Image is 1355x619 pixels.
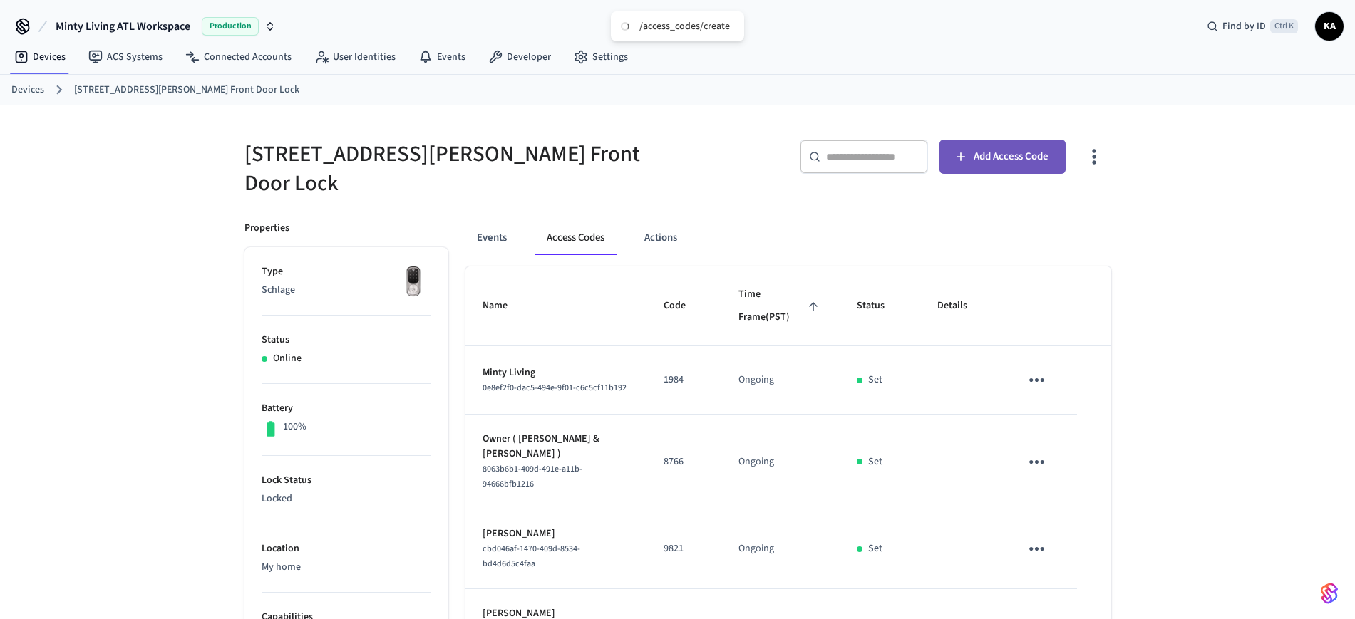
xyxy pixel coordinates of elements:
p: 8766 [664,454,704,469]
p: Minty Living [483,365,629,380]
td: Ongoing [721,415,840,509]
p: My home [262,560,431,575]
p: Status [262,333,431,348]
span: Details [937,295,986,317]
p: Lock Status [262,473,431,488]
span: 0e8ef2f0-dac5-494e-9f01-c6c5cf11b192 [483,382,627,394]
h5: [STREET_ADDRESS][PERSON_NAME] Front Door Lock [244,140,669,198]
p: Owner ( [PERSON_NAME] & [PERSON_NAME] ) [483,432,629,462]
a: ACS Systems [77,44,174,70]
img: Yale Assure Touchscreen Wifi Smart Lock, Satin Nickel, Front [396,264,431,300]
button: Events [465,221,518,255]
span: 8063b6b1-409d-491e-a11b-94666bfb1216 [483,463,582,490]
a: [STREET_ADDRESS][PERSON_NAME] Front Door Lock [74,83,299,98]
span: Time Frame(PST) [738,284,823,328]
span: Production [202,17,259,36]
p: 9821 [664,541,704,556]
p: Schlage [262,283,431,298]
button: KA [1315,12,1344,41]
td: Ongoing [721,509,840,589]
span: Ctrl K [1270,19,1298,33]
p: Location [262,541,431,556]
p: Properties [244,221,289,236]
p: Online [273,351,302,366]
a: Settings [562,44,639,70]
a: Connected Accounts [174,44,303,70]
p: Set [868,541,882,556]
span: KA [1317,14,1342,39]
p: Battery [262,401,431,416]
a: Events [407,44,477,70]
p: [PERSON_NAME] [483,526,629,541]
span: Name [483,295,526,317]
p: 1984 [664,373,704,387]
img: SeamLogoGradient.69752ec5.svg [1321,582,1338,605]
a: Devices [3,44,77,70]
span: Add Access Code [974,147,1049,166]
p: Set [868,373,882,387]
div: Find by IDCtrl K [1195,14,1309,39]
p: Type [262,264,431,279]
a: Developer [477,44,562,70]
p: 100% [283,420,306,435]
p: Set [868,454,882,469]
span: Find by ID [1222,19,1266,33]
div: /access_codes/create [639,20,730,33]
span: Minty Living ATL Workspace [56,18,190,35]
div: ant example [465,221,1111,255]
a: Devices [11,83,44,98]
p: Locked [262,491,431,506]
button: Actions [633,221,689,255]
span: cbd046af-1470-409d-8534-bd4d6d5c4faa [483,543,580,570]
td: Ongoing [721,346,840,415]
a: User Identities [303,44,407,70]
button: Access Codes [535,221,616,255]
button: Add Access Code [939,140,1066,174]
span: Code [664,295,704,317]
span: Status [857,295,903,317]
